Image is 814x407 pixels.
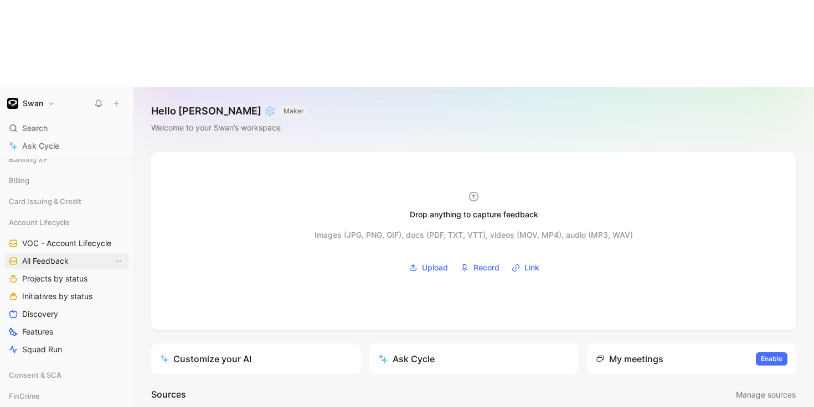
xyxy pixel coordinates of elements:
span: Initiatives by status [22,291,92,302]
div: Consent & SCA [4,367,128,383]
span: Card Issuing & Credit [9,196,81,207]
button: Upload [405,259,452,276]
a: All FeedbackView actions [4,253,128,269]
span: Banking XP [9,154,48,165]
div: Banking XP [4,151,128,171]
span: Consent & SCA [9,369,61,380]
a: Features [4,323,128,340]
button: SwanSwan [4,96,58,111]
span: Squad Run [22,344,62,355]
button: Link [508,259,543,276]
div: Welcome to your Swan’s workspace [151,121,307,134]
span: Billing [9,175,29,186]
a: VOC - Account Lifecycle [4,235,128,252]
a: Projects by status [4,270,128,287]
div: Card Issuing & Credit [4,193,128,213]
div: Drop anything to capture feedback [410,208,538,221]
span: Search [22,122,48,135]
div: Billing [4,172,128,189]
a: Squad Run [4,341,128,358]
a: Ask Cycle [4,138,128,154]
button: Record [456,259,503,276]
div: Account Lifecycle [4,214,128,231]
span: FinCrime [9,390,40,401]
a: Initiatives by status [4,288,128,305]
div: Consent & SCA [4,367,128,387]
h2: Sources [151,388,186,402]
div: Billing [4,172,128,192]
span: All Feedback [22,255,69,267]
button: MAKER [280,106,307,117]
span: Record [473,261,499,274]
span: Account Lifecycle [9,217,70,228]
div: Images (JPG, PNG, GIF), docs (PDF, TXT, VTT), videos (MOV, MP4), audio (MP3, WAV) [315,228,633,242]
div: Customize your AI [160,352,251,366]
button: Enable [756,352,787,366]
a: Customize your AI [151,343,360,374]
div: My meetings [596,352,663,366]
span: VOC - Account Lifecycle [22,238,111,249]
div: Search [4,120,128,137]
span: Features [22,326,53,337]
span: Manage sources [736,388,796,401]
button: Ask Cycle [369,343,579,374]
div: Card Issuing & Credit [4,193,128,210]
button: Manage sources [735,388,796,402]
h1: Swan [23,98,43,108]
h1: Hello [PERSON_NAME] ❄️ [151,105,307,118]
a: Discovery [4,306,128,322]
img: Swan [7,98,18,109]
span: Ask Cycle [22,139,59,153]
div: Account LifecycleVOC - Account LifecycleAll FeedbackView actionsProjects by statusInitiatives by ... [4,214,128,358]
button: View actions [113,255,124,267]
span: Discovery [22,309,58,320]
span: Enable [761,353,782,364]
span: Link [524,261,539,274]
div: FinCrime [4,388,128,404]
div: Ask Cycle [378,352,435,366]
div: Banking XP [4,151,128,168]
span: Upload [422,261,448,274]
span: Projects by status [22,273,87,284]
